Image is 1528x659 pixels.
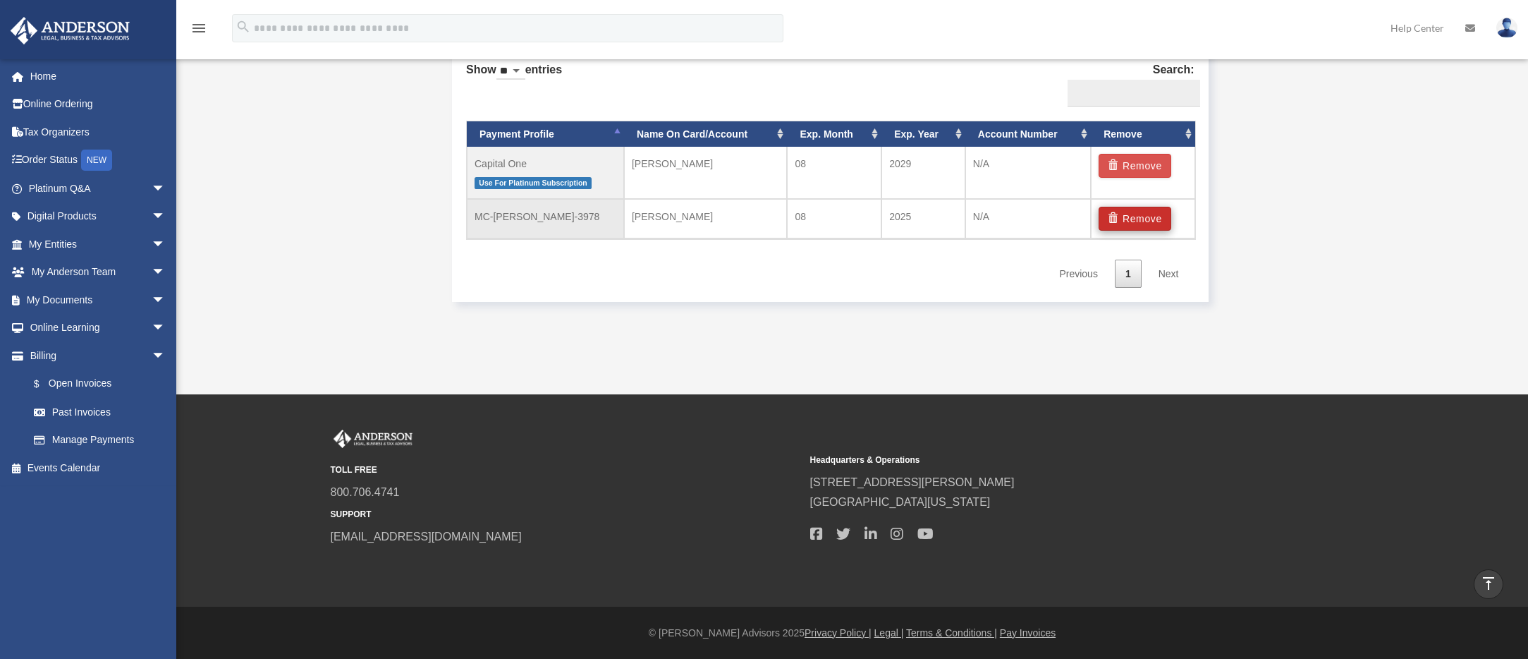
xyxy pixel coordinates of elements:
td: 08 [787,147,881,199]
a: My Anderson Teamarrow_drop_down [10,258,187,286]
small: TOLL FREE [331,463,800,478]
a: Order StatusNEW [10,146,187,175]
td: [PERSON_NAME] [624,147,787,199]
label: Show entries [466,60,562,94]
span: $ [42,375,49,393]
span: Use For Platinum Subscription [475,177,592,189]
a: Pay Invoices [1000,627,1056,639]
img: User Pic [1496,18,1517,38]
span: arrow_drop_down [152,174,180,203]
a: Home [10,62,187,90]
td: 2025 [881,199,965,238]
a: menu [190,25,207,37]
th: Exp. Year: activate to sort column ascending [881,121,965,147]
button: Remove [1099,207,1171,231]
span: arrow_drop_down [152,258,180,287]
a: [STREET_ADDRESS][PERSON_NAME] [810,476,1015,488]
a: vertical_align_top [1474,569,1503,599]
a: Terms & Conditions | [906,627,997,639]
a: Previous [1049,260,1108,289]
img: Anderson Advisors Platinum Portal [6,17,134,44]
select: Showentries [496,64,525,80]
a: Privacy Policy | [805,627,872,639]
td: 08 [787,199,881,238]
th: Exp. Month: activate to sort column ascending [787,121,881,147]
i: search [236,19,251,35]
td: MC-[PERSON_NAME]-3978 [467,199,624,238]
img: Anderson Advisors Platinum Portal [331,430,415,448]
a: My Documentsarrow_drop_down [10,286,187,314]
a: Online Learningarrow_drop_down [10,314,187,342]
th: Name On Card/Account: activate to sort column ascending [624,121,787,147]
a: Legal | [874,627,904,639]
i: vertical_align_top [1480,575,1497,592]
td: N/A [965,199,1091,238]
a: [EMAIL_ADDRESS][DOMAIN_NAME] [331,531,522,543]
label: Search: [1062,60,1194,107]
i: menu [190,20,207,37]
span: arrow_drop_down [152,314,180,343]
span: arrow_drop_down [152,286,180,315]
a: Past Invoices [20,398,187,426]
a: Next [1148,260,1190,289]
button: Remove [1099,154,1171,178]
a: Online Ordering [10,90,187,119]
a: 800.706.4741 [331,486,400,498]
td: [PERSON_NAME] [624,199,787,238]
a: My Entitiesarrow_drop_down [10,230,187,258]
a: 1 [1115,260,1142,289]
a: Platinum Q&Aarrow_drop_down [10,174,187,202]
span: arrow_drop_down [152,202,180,231]
span: arrow_drop_down [152,230,180,259]
div: NEW [81,150,112,171]
th: Payment Profile: activate to sort column descending [467,121,624,147]
th: Remove: activate to sort column ascending [1091,121,1194,147]
th: Account Number: activate to sort column ascending [965,121,1091,147]
a: Tax Organizers [10,118,187,146]
a: [GEOGRAPHIC_DATA][US_STATE] [810,496,991,508]
a: Manage Payments [20,426,180,454]
td: Capital One [467,147,624,199]
a: Digital Productsarrow_drop_down [10,202,187,231]
a: $Open Invoices [20,370,187,399]
td: 2029 [881,147,965,199]
small: Headquarters & Operations [810,453,1280,468]
small: SUPPORT [331,507,800,522]
a: Billingarrow_drop_down [10,341,187,370]
a: Events Calendar [10,454,187,482]
input: Search: [1068,80,1200,107]
span: arrow_drop_down [152,341,180,370]
td: N/A [965,147,1091,199]
div: © [PERSON_NAME] Advisors 2025 [176,624,1528,642]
